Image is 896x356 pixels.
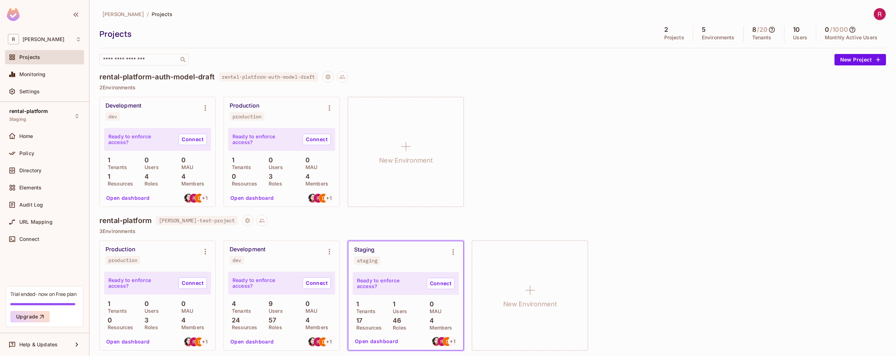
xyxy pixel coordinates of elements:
div: dev [108,114,117,119]
p: 46 [389,317,401,324]
span: [PERSON_NAME]-test-project [156,216,238,225]
p: Tenants [228,308,251,314]
button: Open dashboard [227,192,277,204]
p: Ready to enforce access? [108,277,173,289]
p: Roles [141,325,158,330]
span: + 1 [326,196,332,201]
p: MAU [302,164,317,170]
span: Projects [152,11,172,18]
p: MAU [426,308,441,314]
span: rental-platform-auth-model-draft [219,72,318,81]
img: pnnair92@gmail.com [432,337,441,346]
p: 2 Environments [99,85,886,90]
p: Members [426,325,452,331]
p: 0 [426,301,434,308]
span: Audit Log [19,202,43,208]
p: 1 [104,173,110,180]
img: dayvonallen1993@gmail.com [319,194,328,203]
a: Connect [178,277,207,289]
button: Environment settings [198,101,212,115]
a: Connect [303,134,331,145]
img: roy zhang [874,8,886,20]
p: 0 [302,300,310,307]
a: Connect [303,277,331,289]
p: Members [178,181,204,187]
div: production [232,114,261,119]
p: Roles [389,325,406,331]
button: Upgrade [10,311,50,322]
p: 1 [353,301,359,308]
p: Resources [228,181,257,187]
span: [PERSON_NAME] [102,11,144,18]
h4: rental-platform [99,216,152,225]
button: Open dashboard [103,336,153,347]
button: New Project [834,54,886,65]
h5: 5 [702,26,706,33]
p: 4 [302,317,310,324]
p: 0 [178,300,186,307]
p: 0 [141,300,149,307]
div: staging [357,258,377,263]
p: 4 [141,173,149,180]
div: Production [230,102,259,109]
p: 0 [141,157,149,164]
span: Policy [19,150,34,156]
p: Tenants [752,35,772,40]
p: Resources [353,325,382,331]
span: + 1 [202,196,208,201]
span: R [8,34,19,44]
p: 3 [265,173,273,180]
p: Environments [702,35,735,40]
span: Home [19,133,33,139]
button: Open dashboard [103,192,153,204]
h5: / 1000 [830,26,848,33]
div: Development [230,246,265,253]
p: Roles [141,181,158,187]
span: Project settings [242,218,253,225]
p: Roles [265,325,282,330]
span: + 1 [202,339,208,344]
img: pnnair92@gmail.com [308,337,317,346]
p: Tenants [104,164,127,170]
div: Projects [99,29,652,39]
p: Resources [104,181,133,187]
span: Project settings [322,75,334,81]
img: SReyMgAAAABJRU5ErkJggg== [7,8,20,21]
p: Ready to enforce access? [357,278,421,289]
p: 0 [228,173,236,180]
button: Environment settings [322,244,337,259]
p: Users [265,308,283,314]
button: Open dashboard [352,336,401,347]
p: Users [141,308,159,314]
h5: 0 [825,26,829,33]
p: 57 [265,317,276,324]
p: Users [265,164,283,170]
img: royzhang107@gmail.com [437,337,446,346]
img: royzhang107@gmail.com [190,337,199,346]
p: 4 [228,300,236,307]
p: Ready to enforce access? [108,134,173,145]
p: Users [389,308,407,314]
h5: / 20 [757,26,768,33]
p: 4 [426,317,434,324]
div: Production [106,246,135,253]
span: Elements [19,185,41,191]
p: Users [793,35,807,40]
span: Connect [19,236,39,242]
p: 0 [302,157,310,164]
div: production [108,257,137,263]
p: Members [302,181,328,187]
h1: New Environment [503,299,557,310]
span: Help & Updates [19,342,58,347]
p: Monthly Active Users [825,35,877,40]
p: Members [178,325,204,330]
button: Environment settings [446,245,460,259]
h1: New Environment [379,155,433,166]
img: pnnair92@gmail.com [184,337,193,346]
p: Roles [265,181,282,187]
img: dayvonallen1993@gmail.com [319,337,328,346]
span: + 1 [326,339,332,344]
div: dev [232,257,241,263]
img: royzhang107@gmail.com [314,337,323,346]
p: Resources [104,325,133,330]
